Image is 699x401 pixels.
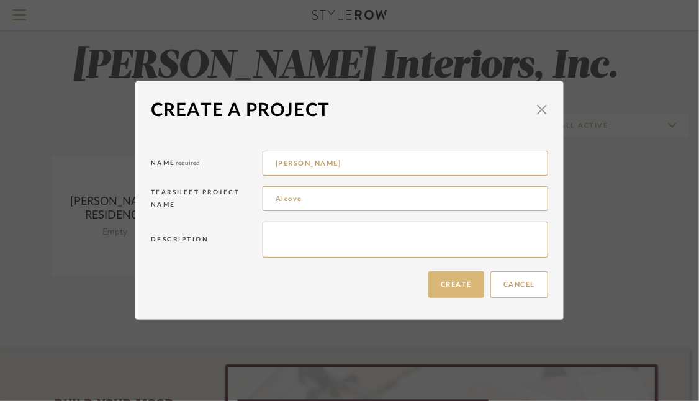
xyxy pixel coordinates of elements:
button: Close [530,97,554,122]
div: Name [151,157,263,174]
button: Create [428,271,484,298]
button: Cancel [490,271,548,298]
div: Description [151,233,263,250]
div: Tearsheet Project Name [151,186,263,215]
span: required [176,160,200,166]
div: Create a Project [151,97,530,124]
